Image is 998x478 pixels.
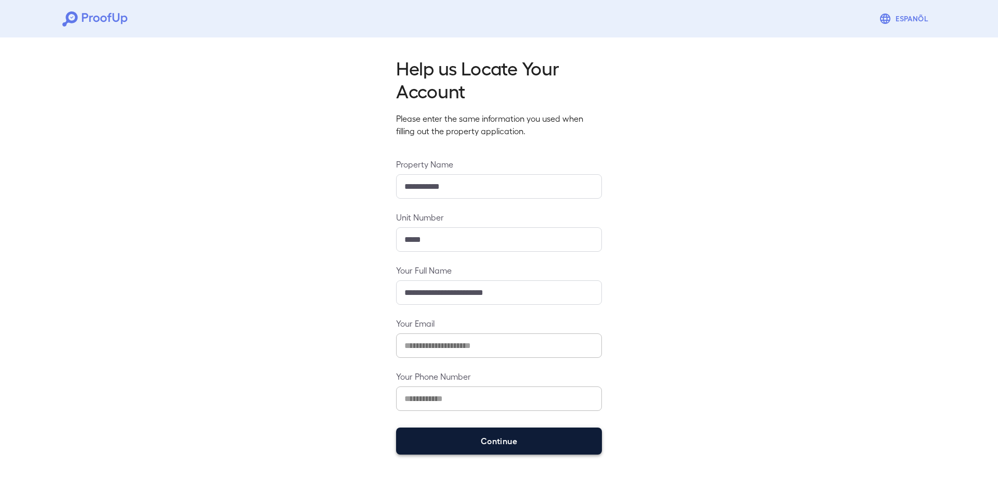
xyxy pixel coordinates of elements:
[396,112,602,137] p: Please enter the same information you used when filling out the property application.
[396,56,602,102] h2: Help us Locate Your Account
[396,211,602,223] label: Unit Number
[396,370,602,382] label: Your Phone Number
[396,158,602,170] label: Property Name
[396,317,602,329] label: Your Email
[875,8,936,29] button: Espanõl
[396,428,602,455] button: Continue
[396,264,602,276] label: Your Full Name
